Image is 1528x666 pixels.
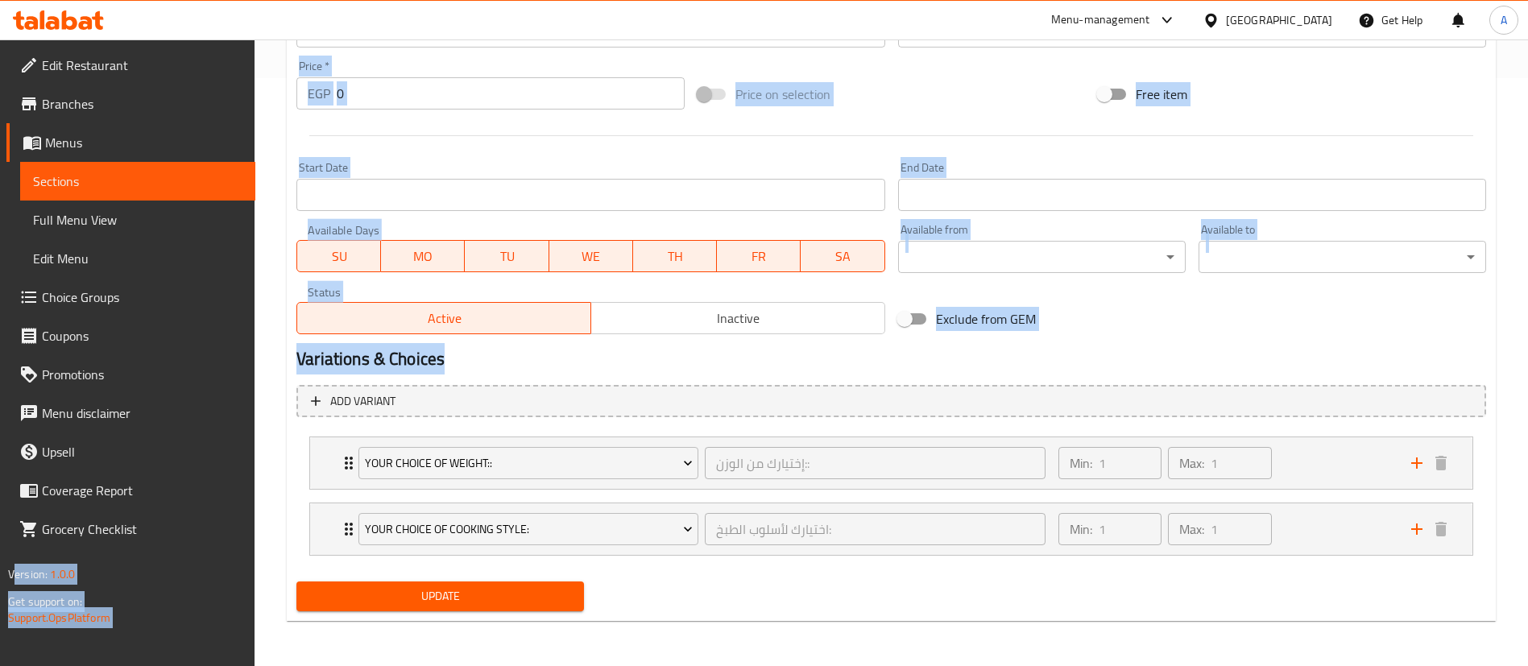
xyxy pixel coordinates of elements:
div: Menu-management [1051,10,1150,30]
span: Your Choice Of Cooking Style: [365,519,693,540]
span: Add variant [330,391,395,412]
div: Expand [310,503,1472,555]
div: [GEOGRAPHIC_DATA] [1226,11,1332,29]
button: Your Choice Of Cooking Style: [358,513,698,545]
li: Expand [296,430,1486,496]
span: Price on selection [735,85,830,104]
a: Edit Menu [20,239,255,278]
div: ​ [898,241,1186,273]
a: Promotions [6,355,255,394]
span: 1.0.0 [50,564,75,585]
button: Update [296,581,584,611]
a: Coverage Report [6,471,255,510]
span: TU [471,245,542,268]
span: Choice Groups [42,287,242,307]
button: Inactive [590,302,885,334]
button: Add variant [296,385,1486,418]
span: Coupons [42,326,242,345]
a: Coupons [6,316,255,355]
span: Active [304,307,585,330]
span: Promotions [42,365,242,384]
a: Edit Restaurant [6,46,255,85]
span: Menus [45,133,242,152]
span: Sections [33,172,242,191]
span: Exclude from GEM [936,309,1036,329]
button: FR [717,240,801,272]
p: Min: [1070,453,1092,473]
span: Branches [42,94,242,114]
span: SU [304,245,375,268]
p: Max: [1179,453,1204,473]
span: A [1501,11,1507,29]
button: delete [1429,517,1453,541]
a: Grocery Checklist [6,510,255,548]
div: ​ [1199,241,1486,273]
span: Inactive [598,307,879,330]
span: TH [640,245,710,268]
span: WE [556,245,627,268]
span: Update [309,586,571,606]
span: Full Menu View [33,210,242,230]
button: SU [296,240,381,272]
a: Support.OpsPlatform [8,607,110,628]
span: Coverage Report [42,481,242,500]
div: Expand [310,437,1472,489]
button: TH [633,240,717,272]
p: EGP [308,84,330,103]
span: Edit Menu [33,249,242,268]
button: add [1405,517,1429,541]
a: Menu disclaimer [6,394,255,432]
button: TU [465,240,549,272]
span: Free item [1136,85,1187,104]
a: Full Menu View [20,201,255,239]
span: Upsell [42,442,242,461]
p: Max: [1179,519,1204,539]
button: SA [801,240,884,272]
li: Expand [296,496,1486,562]
span: SA [807,245,878,268]
button: Active [296,302,591,334]
button: MO [381,240,465,272]
span: Grocery Checklist [42,519,242,539]
span: Version: [8,564,48,585]
span: Get support on: [8,591,82,612]
a: Upsell [6,432,255,471]
a: Branches [6,85,255,123]
input: Please enter price [337,77,685,110]
h2: Variations & Choices [296,347,1486,371]
a: Menus [6,123,255,162]
span: MO [387,245,458,268]
span: Edit Restaurant [42,56,242,75]
a: Sections [20,162,255,201]
p: Min: [1070,519,1092,539]
button: Your Choice Of Weight:: [358,447,698,479]
span: Your Choice Of Weight:: [365,453,693,474]
span: FR [723,245,794,268]
button: WE [549,240,633,272]
a: Choice Groups [6,278,255,316]
span: Menu disclaimer [42,403,242,423]
button: add [1405,451,1429,475]
button: delete [1429,451,1453,475]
